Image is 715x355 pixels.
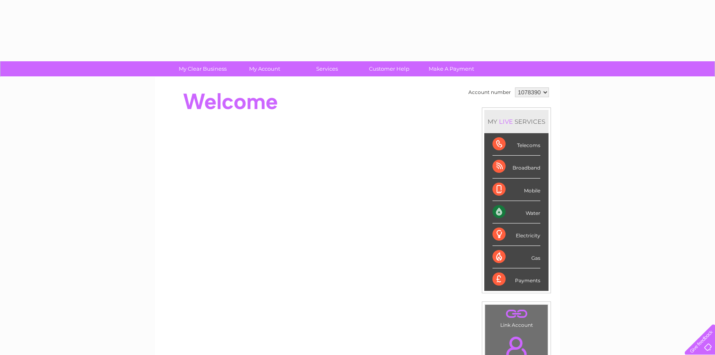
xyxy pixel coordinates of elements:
div: LIVE [497,118,515,125]
div: Mobile [492,179,540,201]
div: Gas [492,246,540,268]
div: MY SERVICES [484,110,549,133]
td: Link Account [485,304,548,330]
div: Electricity [492,223,540,246]
a: Services [293,61,361,76]
a: My Account [231,61,299,76]
a: . [487,307,546,321]
div: Payments [492,268,540,290]
a: Make A Payment [418,61,485,76]
div: Broadband [492,156,540,178]
a: My Clear Business [169,61,236,76]
td: Account number [466,85,513,99]
div: Water [492,201,540,223]
div: Telecoms [492,133,540,156]
a: Customer Help [355,61,423,76]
